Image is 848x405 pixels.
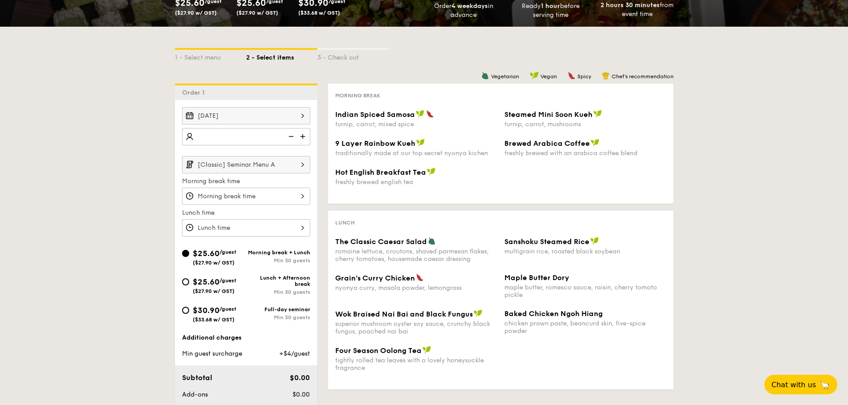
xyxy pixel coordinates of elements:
[182,107,310,124] input: Event date
[175,50,246,62] div: 1 - Select menu
[292,391,310,398] span: $0.00
[428,237,436,245] img: icon-vegetarian.fe4039eb.svg
[182,391,208,398] span: Add-ons
[597,1,677,19] div: from event time
[182,333,310,342] div: Additional charges
[504,237,589,246] span: Sanshoku Steamed Rice
[193,288,235,294] span: ($27.90 w/ GST)
[504,110,592,119] span: Steamed Mini Soon Kueh
[335,139,415,148] span: 9 Layer Rainbow Kueh
[820,380,830,390] span: 🦙
[246,50,317,62] div: 2 - Select items
[246,257,310,264] div: Min 30 guests
[335,168,426,176] span: Hot English Breakfast Tea
[193,260,235,266] span: ($27.90 w/ GST)
[219,277,236,284] span: /guest
[182,188,310,205] input: Morning break time
[236,10,278,16] span: ($27.90 w/ GST)
[335,220,355,226] span: Lunch
[246,289,310,295] div: Min 30 guests
[335,149,497,157] div: traditionally made at our top secret nyonya kichen
[219,249,236,255] span: /guest
[416,110,425,118] img: icon-vegan.f8ff3823.svg
[193,305,219,315] span: $30.90
[298,10,340,16] span: ($33.68 w/ GST)
[577,73,591,80] span: Spicy
[504,273,569,282] span: Maple Butter Dory
[335,274,415,282] span: Grain's Curry Chicken
[219,306,236,312] span: /guest
[335,237,427,246] span: The Classic Caesar Salad
[504,248,666,255] div: multigrain rice, roasted black soybean
[182,350,242,357] span: Min guest surcharge
[474,309,483,317] img: icon-vegan.f8ff3823.svg
[335,248,497,263] div: romaine lettuce, croutons, shaved parmesan flakes, cherry tomatoes, housemade caesar dressing
[504,309,603,318] span: Baked Chicken Ngoh Hiang
[416,273,424,281] img: icon-spicy.37a8142b.svg
[424,2,504,20] div: Order in advance
[175,10,217,16] span: ($27.90 w/ GST)
[335,284,497,292] div: nyonya curry, masala powder, lemongrass
[335,310,473,318] span: Wok Braised Nai Bai and Black Fungus
[182,219,310,237] input: Lunch time
[511,2,590,20] div: Ready before serving time
[416,139,425,147] img: icon-vegan.f8ff3823.svg
[182,250,189,257] input: $25.60/guest($27.90 w/ GST)Morning break + LunchMin 30 guests
[182,307,189,314] input: $30.90/guest($33.68 w/ GST)Full-day seminarMin 30 guests
[182,373,212,382] span: Subtotal
[335,120,497,128] div: turnip, carrot, mixed spice
[504,284,666,299] div: maple butter, romesco sauce, raisin, cherry tomato pickle
[246,314,310,321] div: Min 30 guests
[335,320,497,335] div: superior mushroom oyster soy sauce, crunchy black fungus, poached nai bai
[246,275,310,287] div: Lunch + Afternoon break
[481,72,489,80] img: icon-vegetarian.fe4039eb.svg
[540,73,557,80] span: Vegan
[602,72,610,80] img: icon-chef-hat.a58ddaea.svg
[182,278,189,285] input: $25.60/guest($27.90 w/ GST)Lunch + Afternoon breakMin 30 guests
[427,168,436,176] img: icon-vegan.f8ff3823.svg
[279,350,310,357] span: +$4/guest
[246,249,310,256] div: Morning break + Lunch
[193,317,235,323] span: ($33.68 w/ GST)
[317,50,389,62] div: 3 - Check out
[451,2,488,10] strong: 4 weekdays
[193,249,219,258] span: $25.60
[491,73,519,80] span: Vegetarian
[295,156,310,173] img: icon-chevron-right.3c0dfbd6.svg
[335,92,380,99] span: Morning break
[335,357,497,372] div: tightly rolled tea leaves with a lovely honeysuckle fragrance
[335,178,497,186] div: freshly brewed english tea
[193,277,219,287] span: $25.60
[600,1,660,9] strong: 2 hours 30 minutes
[426,110,434,118] img: icon-spicy.37a8142b.svg
[530,72,539,80] img: icon-vegan.f8ff3823.svg
[297,128,310,145] img: icon-add.58712e84.svg
[182,177,310,186] label: Morning break time
[182,89,208,96] span: Order 1
[593,110,602,118] img: icon-vegan.f8ff3823.svg
[335,110,415,119] span: Indian Spiced Samosa
[246,306,310,313] div: Full-day seminar
[568,72,576,80] img: icon-spicy.37a8142b.svg
[504,320,666,335] div: chicken prawn paste, beancurd skin, five-spice powder
[771,381,816,389] span: Chat with us
[290,373,310,382] span: $0.00
[284,128,297,145] img: icon-reduce.1d2dbef1.svg
[590,237,599,245] img: icon-vegan.f8ff3823.svg
[591,139,600,147] img: icon-vegan.f8ff3823.svg
[504,139,590,148] span: Brewed Arabica Coffee
[504,120,666,128] div: turnip, carrot, mushrooms
[764,375,837,394] button: Chat with us🦙
[182,209,310,217] label: Lunch time
[335,346,422,355] span: Four Season Oolong Tea
[504,149,666,157] div: freshly brewed with an arabica coffee blend
[422,346,431,354] img: icon-vegan.f8ff3823.svg
[541,2,560,10] strong: 1 hour
[612,73,674,80] span: Chef's recommendation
